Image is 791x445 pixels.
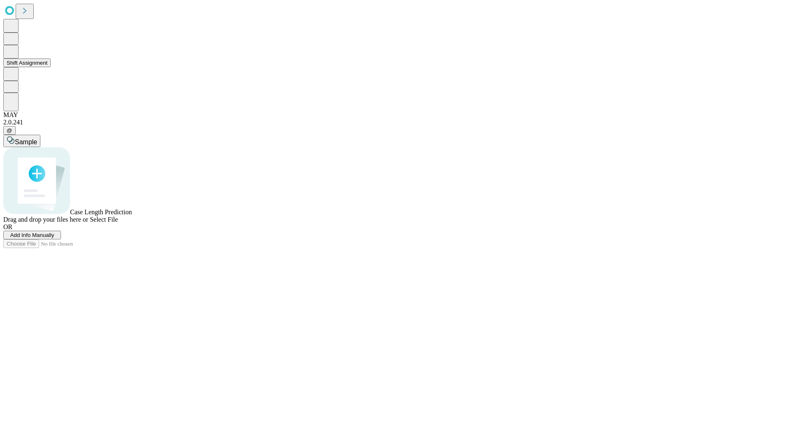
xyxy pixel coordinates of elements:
[3,231,61,239] button: Add Info Manually
[3,223,12,230] span: OR
[3,135,40,147] button: Sample
[3,59,51,67] button: Shift Assignment
[90,216,118,223] span: Select File
[3,216,88,223] span: Drag and drop your files here or
[10,232,54,238] span: Add Info Manually
[3,126,16,135] button: @
[7,127,12,133] span: @
[70,208,132,215] span: Case Length Prediction
[15,138,37,145] span: Sample
[3,119,788,126] div: 2.0.241
[3,111,788,119] div: MAY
